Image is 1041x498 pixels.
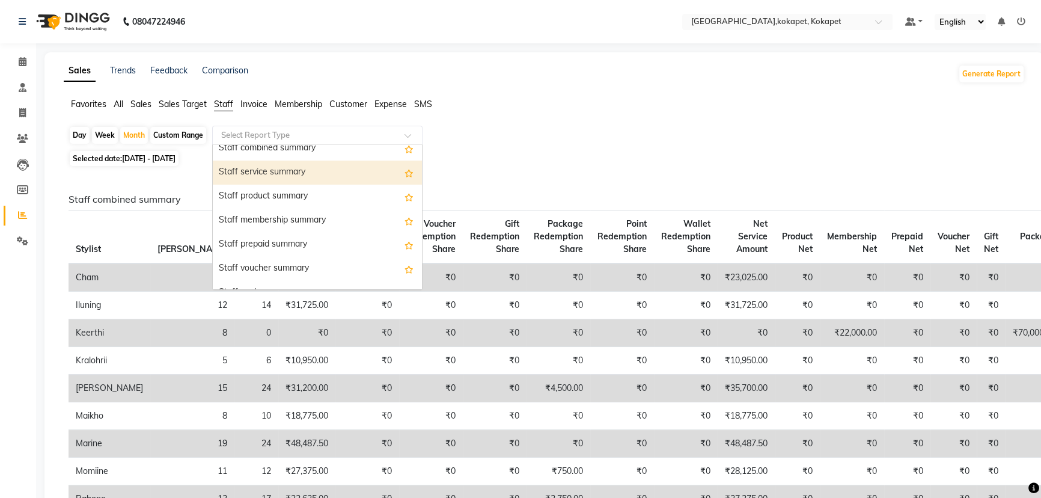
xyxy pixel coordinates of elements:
span: Prepaid Net [891,231,923,254]
td: ₹0 [654,292,718,319]
td: ₹0 [930,347,977,375]
div: Staff prepaid summary [213,233,422,257]
td: ₹0 [775,292,820,319]
td: ₹0 [930,375,977,402]
td: 10 [150,263,234,292]
td: 19 [150,430,234,458]
td: ₹0 [884,402,930,430]
td: 12 [234,458,278,485]
td: ₹48,487.50 [718,430,775,458]
b: 08047224946 [132,5,185,38]
td: ₹0 [775,347,820,375]
td: ₹0 [527,319,590,347]
td: 6 [234,347,278,375]
td: 15 [150,375,234,402]
span: Membership [275,99,322,109]
span: Gift Redemption Share [470,218,519,254]
td: ₹22,000.00 [820,319,884,347]
span: Wallet Redemption Share [661,218,710,254]
td: ₹0 [654,319,718,347]
td: Momiine [69,458,150,485]
td: ₹0 [977,319,1006,347]
td: ₹0 [463,319,527,347]
td: ₹0 [884,458,930,485]
td: ₹0 [820,263,884,292]
td: ₹0 [590,458,654,485]
td: 11 [150,458,234,485]
td: ₹0 [399,402,463,430]
td: ₹28,125.00 [718,458,775,485]
td: ₹0 [884,319,930,347]
span: Add this report to Favorites List [404,262,414,276]
td: 24 [234,430,278,458]
td: ₹10,950.00 [278,347,335,375]
td: ₹0 [590,263,654,292]
td: ₹0 [399,375,463,402]
td: Cham [69,263,150,292]
div: Week [92,127,118,144]
span: Voucher Net [938,231,969,254]
span: [DATE] - [DATE] [122,154,176,163]
span: SMS [414,99,432,109]
td: ₹0 [930,263,977,292]
span: Sales [130,99,151,109]
div: Day [70,127,90,144]
td: ₹0 [463,430,527,458]
td: ₹0 [654,458,718,485]
td: Maikho [69,402,150,430]
td: ₹0 [718,319,775,347]
div: Staff voucher summary [213,257,422,281]
td: ₹0 [884,375,930,402]
span: Add this report to Favorites List [404,165,414,180]
td: ₹0 [399,347,463,375]
td: ₹18,775.00 [278,402,335,430]
ng-dropdown-panel: Options list [212,144,423,290]
td: ₹0 [590,347,654,375]
td: ₹31,200.00 [278,375,335,402]
td: ₹0 [884,347,930,375]
div: Staff service summary [213,161,422,185]
td: ₹0 [654,263,718,292]
td: ₹0 [527,430,590,458]
td: ₹23,025.00 [718,263,775,292]
td: ₹0 [977,292,1006,319]
td: ₹0 [527,347,590,375]
div: Month [120,127,148,144]
td: Keerthi [69,319,150,347]
td: ₹0 [654,430,718,458]
h6: Staff combined summary [69,194,1015,205]
td: ₹0 [463,402,527,430]
td: 0 [234,319,278,347]
td: ₹0 [590,375,654,402]
span: Staff [214,99,233,109]
td: ₹0 [977,458,1006,485]
td: ₹0 [590,430,654,458]
span: Point Redemption Share [597,218,647,254]
td: ₹0 [977,375,1006,402]
td: ₹0 [399,458,463,485]
td: ₹0 [775,375,820,402]
td: ₹0 [399,430,463,458]
td: 8 [150,402,234,430]
img: logo [31,5,113,38]
span: Voucher Redemption Share [406,218,456,254]
a: Sales [64,60,96,82]
td: ₹4,500.00 [527,375,590,402]
td: ₹35,700.00 [718,375,775,402]
span: Add this report to Favorites List [404,189,414,204]
span: Gift Net [984,231,998,254]
td: ₹0 [399,319,463,347]
td: 24 [234,375,278,402]
td: ₹0 [977,347,1006,375]
td: ₹0 [775,402,820,430]
td: ₹0 [775,430,820,458]
td: ₹0 [654,347,718,375]
span: [PERSON_NAME] [157,244,227,254]
td: ₹0 [820,375,884,402]
div: Custom Range [150,127,206,144]
td: Iluning [69,292,150,319]
td: ₹0 [527,402,590,430]
span: Selected date: [70,151,179,166]
td: ₹0 [820,347,884,375]
div: Staff product summary [213,185,422,209]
